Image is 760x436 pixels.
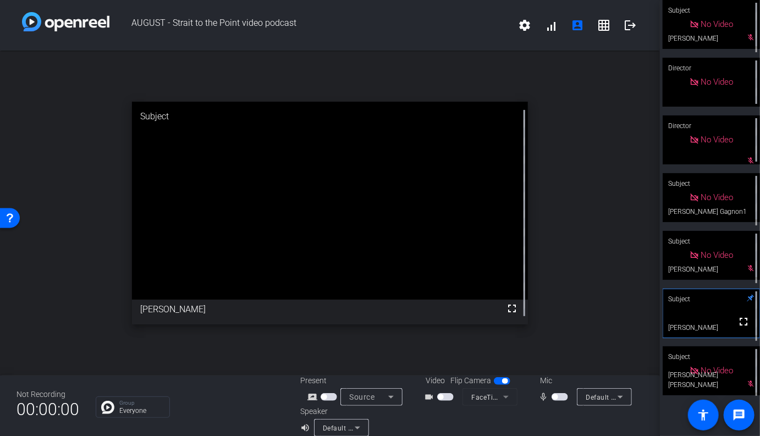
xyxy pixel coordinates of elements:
button: signal_cellular_alt [538,12,564,38]
mat-icon: screen_share_outline [307,390,321,404]
mat-icon: mic_none [538,390,552,404]
mat-icon: videocam_outline [424,390,437,404]
span: No Video [701,77,734,87]
div: Not Recording [16,389,79,400]
img: white-gradient.svg [22,12,109,31]
div: Subject [132,102,528,131]
span: Source [349,393,375,401]
mat-icon: grid_on [597,19,610,32]
div: Director [663,58,760,79]
p: Everyone [119,407,164,414]
img: Chat Icon [101,401,114,414]
span: AUGUST - Strait to the Point video podcast [109,12,511,38]
mat-icon: fullscreen [737,315,750,328]
span: Flip Camera [450,375,491,387]
span: Video [426,375,445,387]
span: No Video [701,250,734,260]
p: Group [119,400,164,406]
div: Subject [663,346,760,367]
mat-icon: account_box [571,19,584,32]
div: Mic [529,375,639,387]
div: Subject [663,173,760,194]
div: Speaker [300,406,366,417]
mat-icon: logout [624,19,637,32]
mat-icon: volume_up [300,421,313,434]
div: Subject [663,289,760,310]
span: No Video [701,19,734,29]
mat-icon: accessibility [697,409,710,422]
mat-icon: message [733,409,746,422]
span: Default - MacBook Pro Microphone (Built-in) [586,393,727,401]
span: No Video [701,135,734,145]
span: No Video [701,366,734,376]
div: Present [300,375,410,387]
mat-icon: settings [518,19,531,32]
div: Director [663,115,760,136]
span: No Video [701,192,734,202]
div: Subject [663,231,760,252]
span: 00:00:00 [16,396,79,423]
mat-icon: fullscreen [505,302,519,315]
span: Default - MacBook Pro Speakers (Built-in) [323,423,455,432]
